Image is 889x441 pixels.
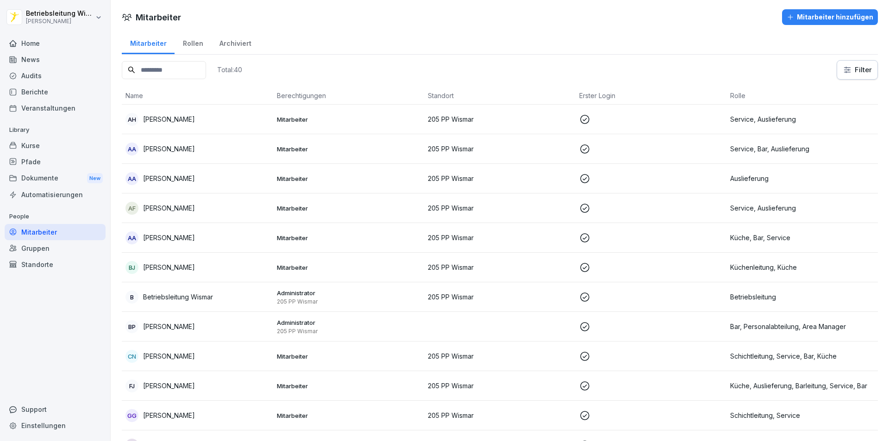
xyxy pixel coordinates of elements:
p: 205 PP Wismar [428,203,572,213]
p: [PERSON_NAME] [143,174,195,183]
div: FJ [125,379,138,392]
a: Automatisierungen [5,186,106,203]
a: Mitarbeiter [5,224,106,240]
p: Service, Auslieferung [730,203,874,213]
p: 205 PP Wismar [428,144,572,154]
th: Name [122,87,273,105]
p: [PERSON_NAME] [26,18,94,25]
p: Administrator [277,318,421,327]
div: CN [125,350,138,363]
p: Mitarbeiter [277,411,421,420]
a: Gruppen [5,240,106,256]
div: AA [125,231,138,244]
p: 205 PP Wismar [428,114,572,124]
p: Küchenleitung, Küche [730,262,874,272]
p: [PERSON_NAME] [143,114,195,124]
p: [PERSON_NAME] [143,262,195,272]
div: AA [125,143,138,155]
div: Support [5,401,106,417]
p: Library [5,123,106,137]
p: [PERSON_NAME] [143,322,195,331]
p: Schichtleitung, Service, Bar, Küche [730,351,874,361]
p: [PERSON_NAME] [143,203,195,213]
p: Mitarbeiter [277,204,421,212]
div: AH [125,113,138,126]
button: Filter [837,61,877,79]
th: Standort [424,87,576,105]
a: Rollen [175,31,211,54]
p: Betriebsleitung Wismar [26,10,94,18]
p: 205 PP Wismar [428,262,572,272]
h1: Mitarbeiter [136,11,181,24]
p: Total: 40 [217,65,242,74]
p: 205 PP Wismar [277,298,421,305]
div: BJ [125,261,138,274]
p: [PERSON_NAME] [143,351,195,361]
a: Audits [5,68,106,84]
a: Einstellungen [5,417,106,434]
div: BP [125,320,138,333]
div: GG [125,409,138,422]
a: News [5,51,106,68]
div: AF [125,202,138,215]
a: Mitarbeiter [122,31,175,54]
p: 205 PP Wismar [277,328,421,335]
div: B [125,291,138,304]
p: Mitarbeiter [277,382,421,390]
div: Filter [843,65,872,75]
button: Mitarbeiter hinzufügen [782,9,878,25]
a: Pfade [5,154,106,170]
p: Küche, Auslieferung, Barleitung, Service, Bar [730,381,874,391]
p: Schichtleitung, Service [730,410,874,420]
a: Standorte [5,256,106,273]
p: 205 PP Wismar [428,233,572,242]
div: New [87,173,103,184]
p: Mitarbeiter [277,352,421,360]
div: Dokumente [5,170,106,187]
div: Mitarbeiter hinzufügen [787,12,873,22]
p: [PERSON_NAME] [143,381,195,391]
p: Administrator [277,289,421,297]
th: Berechtigungen [273,87,425,105]
p: Auslieferung [730,174,874,183]
p: Service, Bar, Auslieferung [730,144,874,154]
p: Küche, Bar, Service [730,233,874,242]
p: Mitarbeiter [277,234,421,242]
p: 205 PP Wismar [428,292,572,302]
p: [PERSON_NAME] [143,144,195,154]
p: Betriebsleitung Wismar [143,292,213,302]
p: 205 PP Wismar [428,381,572,391]
p: 205 PP Wismar [428,351,572,361]
p: Betriebsleitung [730,292,874,302]
p: Service, Auslieferung [730,114,874,124]
p: Mitarbeiter [277,263,421,272]
p: 205 PP Wismar [428,174,572,183]
a: Veranstaltungen [5,100,106,116]
a: Home [5,35,106,51]
th: Erster Login [576,87,727,105]
p: [PERSON_NAME] [143,233,195,242]
a: Archiviert [211,31,259,54]
a: Kurse [5,137,106,154]
p: People [5,209,106,224]
th: Rolle [726,87,878,105]
p: Mitarbeiter [277,115,421,124]
div: AA [125,172,138,185]
div: Berichte [5,84,106,100]
p: [PERSON_NAME] [143,410,195,420]
p: Mitarbeiter [277,145,421,153]
a: DokumenteNew [5,170,106,187]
